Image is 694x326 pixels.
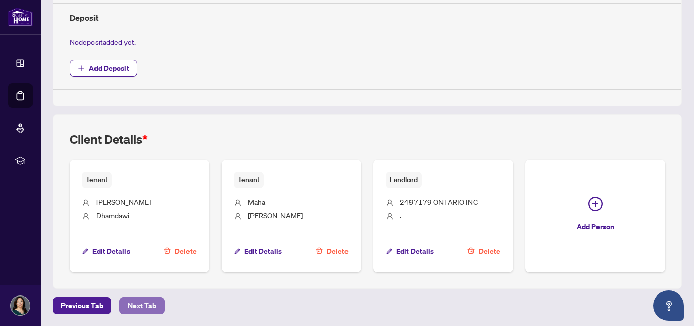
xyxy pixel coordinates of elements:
span: Delete [327,243,349,259]
button: Next Tab [119,297,165,314]
span: Add Deposit [89,60,129,76]
span: Add Person [577,219,614,235]
button: Delete [315,243,349,260]
span: Edit Details [92,243,130,259]
span: Landlord [386,172,422,188]
span: plus-circle [588,197,603,211]
button: Add Person [525,160,665,272]
button: Edit Details [386,243,434,260]
img: logo [8,8,33,26]
span: Dhamdawi [96,211,129,220]
button: Add Deposit [70,60,137,77]
span: No deposit added yet. [70,37,136,46]
span: Tenant [82,172,112,188]
span: Delete [479,243,500,259]
span: Next Tab [128,298,156,314]
img: Profile Icon [11,296,30,315]
span: 2497179 ONTARIO INC [400,197,478,206]
span: [PERSON_NAME] [248,211,303,220]
h2: Client Details [70,131,148,147]
span: Previous Tab [61,298,103,314]
button: Delete [467,243,501,260]
span: Edit Details [396,243,434,259]
span: . [400,211,401,220]
button: Delete [163,243,197,260]
button: Edit Details [234,243,282,260]
button: Edit Details [82,243,131,260]
span: Maha [248,197,265,206]
button: Previous Tab [53,297,111,314]
span: Edit Details [244,243,282,259]
span: Tenant [234,172,264,188]
h4: Deposit [70,12,665,24]
span: Delete [175,243,197,259]
button: Open asap [653,290,684,321]
span: [PERSON_NAME] [96,197,151,206]
span: plus [78,65,85,72]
